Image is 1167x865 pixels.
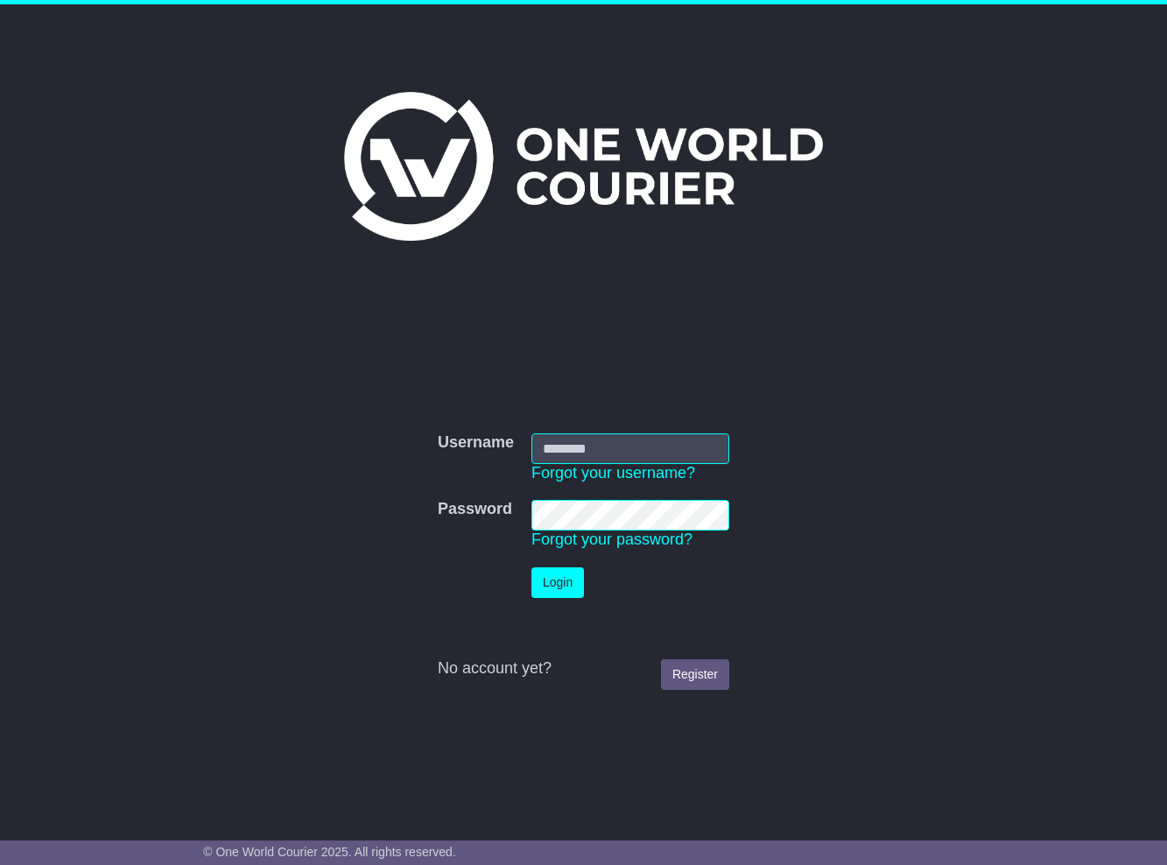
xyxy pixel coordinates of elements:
[344,92,822,241] img: One World
[438,500,512,519] label: Password
[531,567,584,598] button: Login
[438,433,514,453] label: Username
[438,659,729,679] div: No account yet?
[203,845,456,859] span: © One World Courier 2025. All rights reserved.
[531,531,692,548] a: Forgot your password?
[661,659,729,690] a: Register
[531,464,695,482] a: Forgot your username?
